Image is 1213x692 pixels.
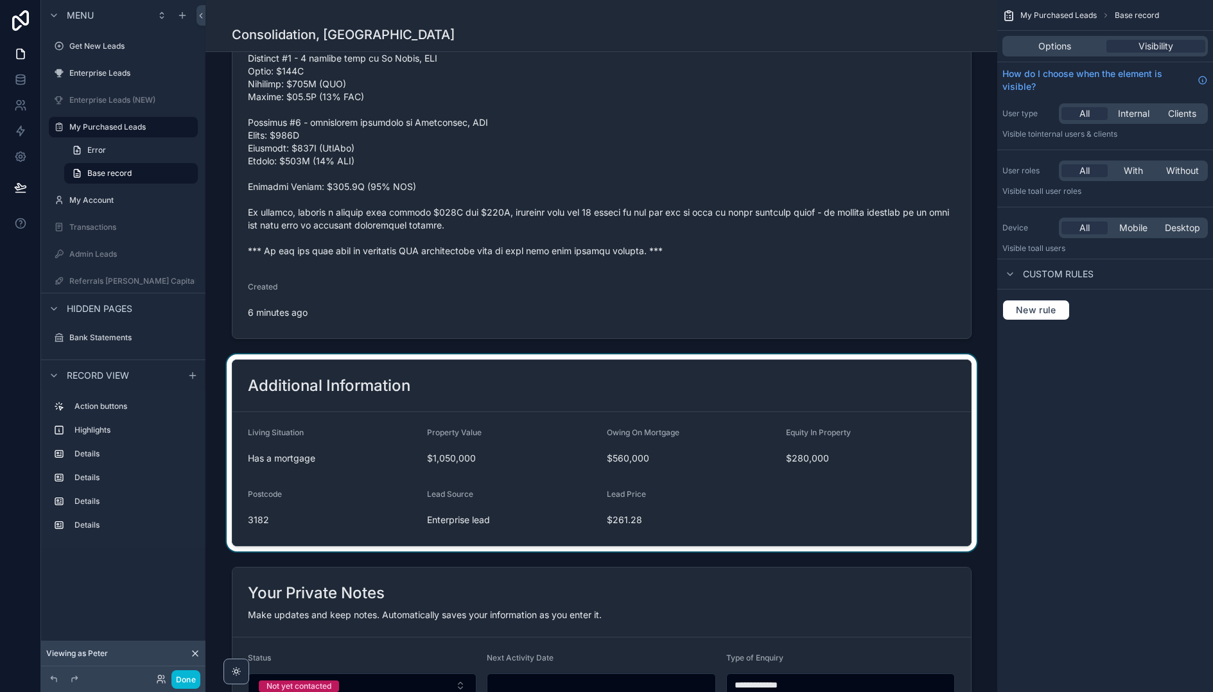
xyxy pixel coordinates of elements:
p: Visible to [1002,129,1208,139]
a: Error [64,140,198,160]
a: Admin Leads [49,244,198,264]
label: User type [1002,108,1054,119]
span: Base record [87,168,132,178]
label: My Account [69,195,195,205]
a: How do I choose when the element is visible? [1002,67,1208,93]
label: Action buttons [74,401,193,411]
span: Visibility [1139,40,1173,53]
label: Transactions [69,222,195,232]
span: My Purchased Leads [1020,10,1097,21]
span: All [1079,164,1090,177]
span: Custom rules [1023,268,1094,281]
a: Bank Statements [49,327,198,348]
span: all users [1035,243,1065,253]
p: Visible to [1002,243,1208,254]
label: Details [74,496,193,506]
span: With [1124,164,1143,177]
label: Bank Statements [69,333,195,343]
p: Visible to [1002,186,1208,196]
label: Details [74,520,193,530]
label: Admin Leads [69,249,195,259]
span: Mobile [1119,221,1148,234]
span: New rule [1011,304,1061,316]
button: Done [171,670,200,689]
label: Details [74,449,193,459]
div: scrollable content [41,390,205,548]
span: Hidden pages [67,302,132,315]
span: Record view [67,369,129,382]
span: All user roles [1035,186,1081,196]
span: All [1079,221,1090,234]
button: New rule [1002,300,1070,320]
span: Viewing as Peter [46,648,108,659]
span: Internal [1118,107,1149,120]
a: Get New Leads [49,36,198,56]
span: Desktop [1165,221,1200,234]
span: All [1079,107,1090,120]
label: Highlights [74,425,193,435]
label: Get New Leads [69,41,195,51]
span: Without [1166,164,1199,177]
h1: Consolidation, [GEOGRAPHIC_DATA] [232,26,455,44]
label: Device [1002,223,1054,233]
span: Clients [1168,107,1196,120]
span: Options [1038,40,1071,53]
span: Menu [67,9,94,22]
a: Transactions [49,217,198,238]
a: Enterprise Leads [49,63,198,83]
span: Base record [1115,10,1159,21]
a: Referrals [PERSON_NAME] Capital [49,271,198,291]
a: My Purchased Leads [49,117,198,137]
span: Internal users & clients [1035,129,1117,139]
label: Enterprise Leads (NEW) [69,95,195,105]
span: How do I choose when the element is visible? [1002,67,1192,93]
label: User roles [1002,166,1054,176]
span: Error [87,145,106,155]
label: My Purchased Leads [69,122,190,132]
a: My Account [49,190,198,211]
label: Enterprise Leads [69,68,195,78]
label: Details [74,472,193,483]
label: Referrals [PERSON_NAME] Capital [69,276,196,286]
a: Base record [64,163,198,184]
